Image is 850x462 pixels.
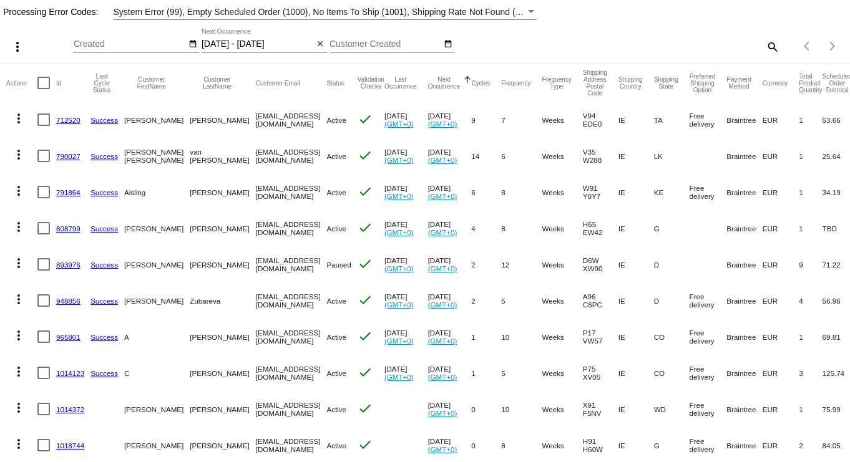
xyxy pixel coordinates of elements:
[428,355,472,391] mat-cell: [DATE]
[384,246,428,282] mat-cell: [DATE]
[763,282,799,319] mat-cell: EUR
[326,224,346,233] span: Active
[444,39,452,49] mat-icon: date_range
[542,355,583,391] mat-cell: Weeks
[358,329,373,344] mat-icon: check
[326,116,346,124] span: Active
[358,220,373,235] mat-icon: check
[654,174,690,210] mat-cell: KE
[471,210,501,246] mat-cell: 4
[90,369,118,377] a: Success
[471,282,501,319] mat-cell: 2
[384,76,417,90] button: Change sorting for LastOccurrenceUtc
[330,39,442,49] input: Customer Created
[542,174,583,210] mat-cell: Weeks
[690,319,727,355] mat-cell: Free delivery
[654,355,690,391] mat-cell: CO
[74,39,186,49] input: Created
[428,337,457,345] a: (GMT+0)
[765,37,779,56] mat-icon: search
[358,365,373,380] mat-icon: check
[256,138,327,174] mat-cell: [EMAIL_ADDRESS][DOMAIN_NAME]
[726,138,762,174] mat-cell: Braintree
[428,301,457,309] a: (GMT+0)
[618,102,654,138] mat-cell: IE
[90,224,118,233] a: Success
[726,282,762,319] mat-cell: Braintree
[763,138,799,174] mat-cell: EUR
[428,156,457,164] a: (GMT+0)
[56,261,81,269] a: 893976
[384,373,414,381] a: (GMT+0)
[690,102,727,138] mat-cell: Free delivery
[326,405,346,413] span: Active
[11,292,26,307] mat-icon: more_vert
[542,319,583,355] mat-cell: Weeks
[256,210,327,246] mat-cell: [EMAIL_ADDRESS][DOMAIN_NAME]
[654,282,690,319] mat-cell: D
[763,391,799,427] mat-cell: EUR
[654,76,678,90] button: Change sorting for ShippingState
[428,102,472,138] mat-cell: [DATE]
[124,210,190,246] mat-cell: [PERSON_NAME]
[114,4,537,20] mat-select: Filter by Processing Error Codes
[124,174,190,210] mat-cell: Aisling
[763,319,799,355] mat-cell: EUR
[90,73,113,94] button: Change sorting for LastProcessingCycleId
[763,102,799,138] mat-cell: EUR
[542,391,583,427] mat-cell: Weeks
[542,102,583,138] mat-cell: Weeks
[428,373,457,381] a: (GMT+0)
[11,436,26,451] mat-icon: more_vert
[56,224,81,233] a: 808799
[428,210,472,246] mat-cell: [DATE]
[384,319,428,355] mat-cell: [DATE]
[726,76,751,90] button: Change sorting for PaymentMethod.Type
[11,328,26,343] mat-icon: more_vert
[618,319,654,355] mat-cell: IE
[471,79,490,87] button: Change sorting for Cycles
[690,391,727,427] mat-cell: Free delivery
[471,174,501,210] mat-cell: 6
[358,148,373,163] mat-icon: check
[501,79,530,87] button: Change sorting for Frequency
[11,400,26,415] mat-icon: more_vert
[428,174,472,210] mat-cell: [DATE]
[358,184,373,199] mat-icon: check
[618,76,643,90] button: Change sorting for ShippingCountry
[11,364,26,379] mat-icon: more_vert
[56,405,84,413] a: 1014372
[384,138,428,174] mat-cell: [DATE]
[190,282,255,319] mat-cell: Zubareva
[799,355,822,391] mat-cell: 3
[190,319,255,355] mat-cell: [PERSON_NAME]
[618,138,654,174] mat-cell: IE
[3,7,99,17] span: Processing Error Codes:
[384,120,414,128] a: (GMT+0)
[428,120,457,128] a: (GMT+0)
[618,246,654,282] mat-cell: IE
[190,210,255,246] mat-cell: [PERSON_NAME]
[799,391,822,427] mat-cell: 1
[358,401,373,416] mat-icon: check
[583,246,618,282] mat-cell: D6W XW90
[726,319,762,355] mat-cell: Braintree
[56,116,81,124] a: 712520
[326,188,346,196] span: Active
[6,64,37,102] mat-header-cell: Actions
[583,102,618,138] mat-cell: V94 EDE0
[428,282,472,319] mat-cell: [DATE]
[10,39,25,54] mat-icon: more_vert
[763,210,799,246] mat-cell: EUR
[90,333,118,341] a: Success
[190,246,255,282] mat-cell: [PERSON_NAME]
[501,210,542,246] mat-cell: 8
[501,355,542,391] mat-cell: 5
[56,297,81,305] a: 948856
[542,76,572,90] button: Change sorting for FrequencyType
[428,76,461,90] button: Change sorting for NextOccurrenceUtc
[384,156,414,164] a: (GMT+0)
[654,391,690,427] mat-cell: WD
[583,69,607,97] button: Change sorting for ShippingPostcode
[428,319,472,355] mat-cell: [DATE]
